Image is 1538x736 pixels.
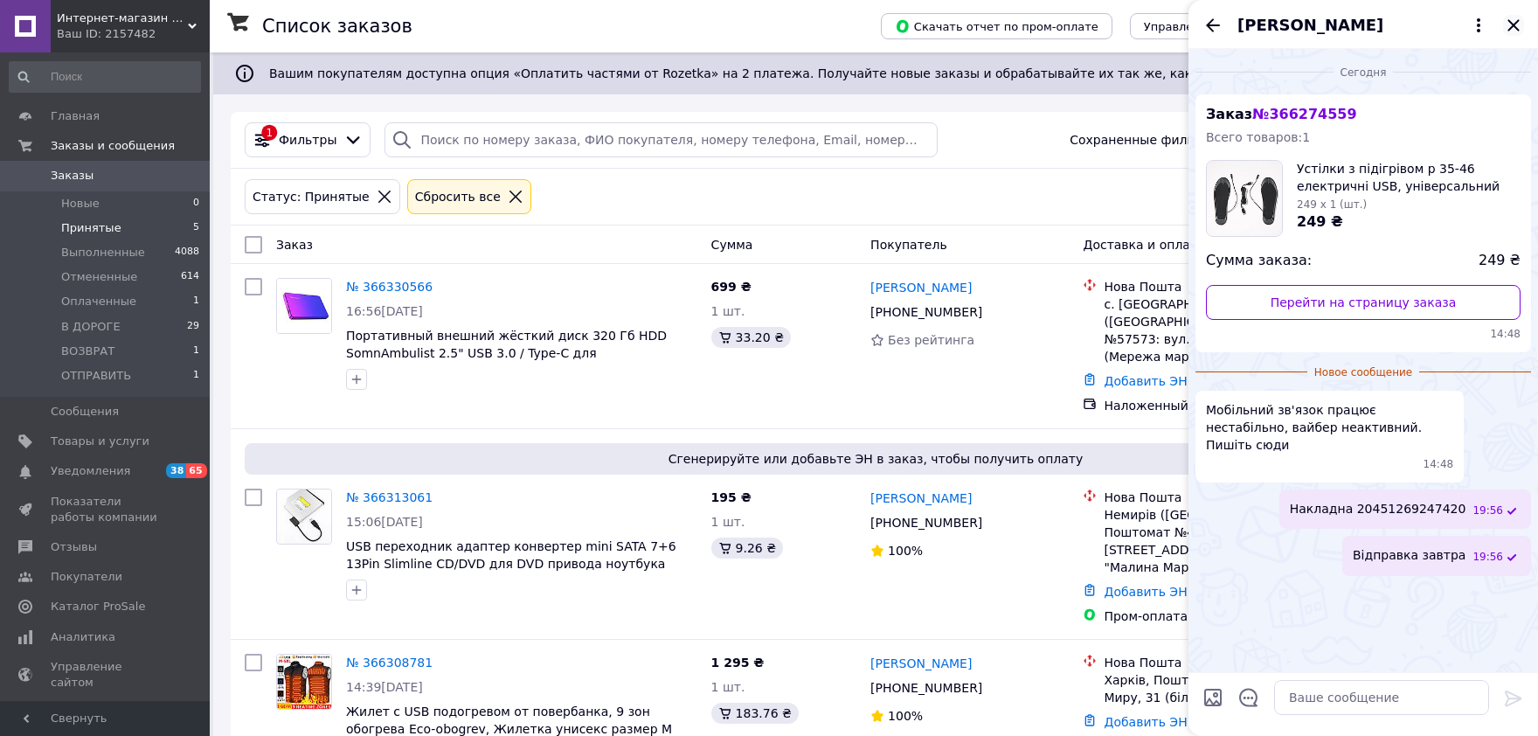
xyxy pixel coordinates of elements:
[870,279,972,296] a: [PERSON_NAME]
[193,368,199,384] span: 1
[1070,131,1223,149] span: Сохраненные фильтры:
[51,108,100,124] span: Главная
[61,196,100,212] span: Новые
[1207,161,1282,236] img: 5239296922_w160_h160_ustilki-z-pidigrivom.jpg
[277,655,331,709] img: Фото товару
[277,279,331,333] img: Фото товару
[249,187,373,206] div: Статус: Принятые
[1503,15,1524,36] button: Закрыть
[346,329,667,378] a: Портативный внешний жёсткий диск 320 Гб HDD SomnAmbulist 2.5" USB 3.0 / Type-C для ПК,ноутбуков,Т...
[870,238,947,252] span: Покупатель
[187,319,199,335] span: 29
[193,344,199,359] span: 1
[269,66,1391,80] span: Вашим покупателям доступна опция «Оплатить частями от Rozetka» на 2 платежа. Получайте новые зака...
[1290,500,1466,518] span: Накладна 20451269247420
[193,294,199,309] span: 1
[57,10,188,26] span: Интернет-магазин Fix365
[1334,66,1394,80] span: Сегодня
[711,515,745,529] span: 1 шт.
[279,131,336,149] span: Фильтры
[881,13,1112,39] button: Скачать отчет по пром-оплате
[61,269,137,285] span: Отмененные
[711,327,791,348] div: 33.20 ₴
[895,18,1098,34] span: Скачать отчет по пром-оплате
[1202,15,1223,36] button: Назад
[346,656,433,670] a: № 366308781
[193,196,199,212] span: 0
[1104,608,1324,625] div: Пром-оплата
[1144,20,1281,33] span: Управление статусами
[346,304,423,318] span: 16:56[DATE]
[51,659,162,691] span: Управление сайтом
[1104,671,1324,706] div: Харків, Поштомат №30766: вул. Миру, 31 (біля 1-го під'їзду)
[277,490,331,544] img: Фото товару
[51,138,175,154] span: Заказы и сообщения
[1104,295,1324,365] div: с. [GEOGRAPHIC_DATA] ([GEOGRAPHIC_DATA].), Поштомат №57573: вул. [STREET_ADDRESS] (Мережа маркеті...
[51,434,149,449] span: Товары и услуги
[711,656,765,670] span: 1 295 ₴
[61,344,114,359] span: ВОЗВРАТ
[1104,585,1187,599] a: Добавить ЭН
[51,404,119,420] span: Сообщения
[61,220,121,236] span: Принятые
[61,319,121,335] span: В ДОРОГЕ
[186,463,206,478] span: 65
[1206,106,1357,122] span: Заказ
[384,122,938,157] input: Поиск по номеру заказа, ФИО покупателя, номеру телефона, Email, номеру накладной
[867,676,986,700] div: [PHONE_NUMBER]
[181,269,199,285] span: 614
[1479,251,1521,271] span: 249 ₴
[1206,285,1521,320] a: Перейти на страницу заказа
[175,245,199,260] span: 4088
[51,168,94,184] span: Заказы
[1307,365,1419,380] span: Новое сообщение
[262,16,412,37] h1: Список заказов
[1297,213,1343,230] span: 249 ₴
[346,490,433,504] a: № 366313061
[1353,546,1465,565] span: Відправка завтра
[867,510,986,535] div: [PHONE_NUMBER]
[1206,401,1453,454] span: Мобільний зв'язок працює нестабільно, вайбер неактивний. Пишіть сюди
[711,703,799,724] div: 183.76 ₴
[711,680,745,694] span: 1 шт.
[276,278,332,334] a: Фото товару
[9,61,201,93] input: Поиск
[1472,550,1503,565] span: 19:56 12.10.2025
[1195,63,1531,80] div: 12.10.2025
[346,680,423,694] span: 14:39[DATE]
[867,300,986,324] div: [PHONE_NUMBER]
[252,450,1500,468] span: Сгенерируйте или добавьте ЭН в заказ, чтобы получить оплату
[1130,13,1295,39] button: Управление статусами
[888,709,923,723] span: 100%
[1104,489,1324,506] div: Нова Пошта
[1104,278,1324,295] div: Нова Пошта
[276,238,313,252] span: Заказ
[1472,503,1503,518] span: 19:56 12.10.2025
[1297,160,1521,195] span: Устілки з підігрівом р 35-46 електричні USB, універсальний розмір, для будь якого взуття
[1104,654,1324,671] div: Нова Пошта
[346,705,672,736] span: Жилет с USB подогревом от повербанка, 9 зон обогрева Eco-obogrev, Жилетка унисекс размер М
[51,599,145,614] span: Каталог ProSale
[1104,506,1324,576] div: Немирів ([GEOGRAPHIC_DATA].), Поштомат №43529: вул. [STREET_ADDRESS] (Біля маг. "Малина Маркет")
[1297,198,1367,211] span: 249 x 1 (шт.)
[51,494,162,525] span: Показатели работы компании
[870,490,972,507] a: [PERSON_NAME]
[888,544,923,558] span: 100%
[1206,130,1310,144] span: Всего товаров: 1
[276,489,332,545] a: Фото товару
[1237,14,1489,37] button: [PERSON_NAME]
[870,655,972,672] a: [PERSON_NAME]
[1237,686,1260,709] button: Открыть шаблоны ответов
[166,463,186,478] span: 38
[711,280,752,294] span: 699 ₴
[61,368,131,384] span: ОТПРАВИТЬ
[1104,374,1187,388] a: Добавить ЭН
[412,187,504,206] div: Сбросить все
[711,304,745,318] span: 1 шт.
[711,238,753,252] span: Сумма
[711,538,783,559] div: 9.26 ₴
[346,539,676,588] a: USB переходник адаптер конвертер mini SATA 7+6 13Pin Slimline CD/DVD для DVD привода ноутбука USB...
[51,569,122,585] span: Покупатели
[61,245,145,260] span: Выполненные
